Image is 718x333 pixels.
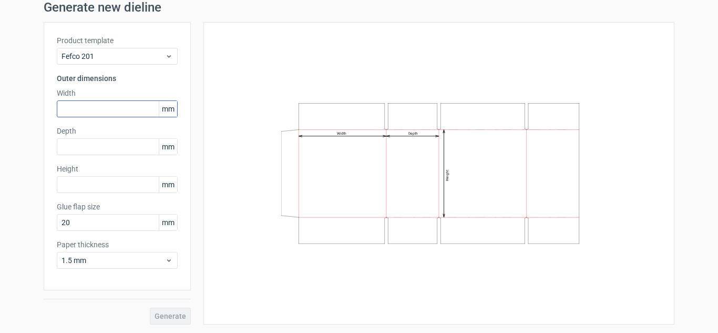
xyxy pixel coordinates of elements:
[159,177,177,193] span: mm
[159,215,177,230] span: mm
[57,239,178,250] label: Paper thickness
[337,132,346,136] text: Width
[445,170,449,181] text: Height
[57,164,178,174] label: Height
[408,132,418,136] text: Depth
[44,1,674,14] h1: Generate new dieline
[61,255,165,266] span: 1.5 mm
[57,126,178,136] label: Depth
[57,73,178,84] h3: Outer dimensions
[159,101,177,117] span: mm
[159,139,177,155] span: mm
[57,201,178,212] label: Glue flap size
[61,51,165,62] span: Fefco 201
[57,88,178,98] label: Width
[57,35,178,46] label: Product template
